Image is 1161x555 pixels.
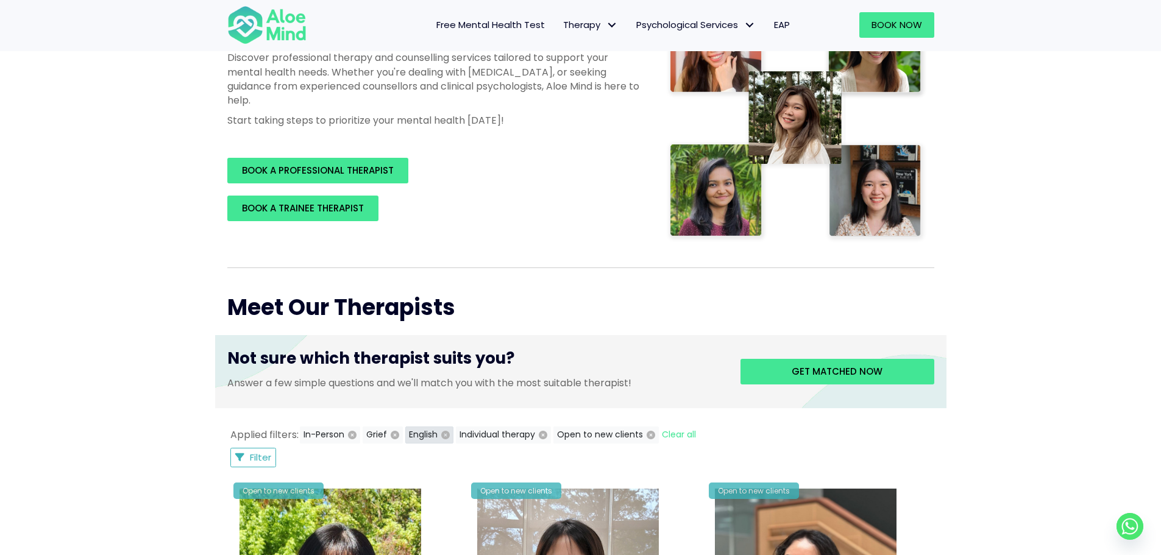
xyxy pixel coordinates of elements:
span: Therapy [563,18,618,31]
a: Whatsapp [1117,513,1143,540]
p: Discover professional therapy and counselling services tailored to support your mental health nee... [227,51,642,107]
div: Open to new clients [709,483,799,499]
a: Free Mental Health Test [427,12,554,38]
a: Book Now [859,12,934,38]
a: BOOK A PROFESSIONAL THERAPIST [227,158,408,183]
img: Aloe mind Logo [227,5,307,45]
button: Individual therapy [456,426,551,444]
span: Meet Our Therapists [227,292,455,323]
a: Psychological ServicesPsychological Services: submenu [627,12,765,38]
span: Get matched now [792,365,882,378]
button: Grief [363,426,403,444]
span: EAP [774,18,790,31]
a: BOOK A TRAINEE THERAPIST [227,196,378,221]
span: Psychological Services [636,18,756,31]
span: Book Now [872,18,922,31]
button: In-Person [300,426,360,444]
a: TherapyTherapy: submenu [554,12,627,38]
a: Get matched now [740,359,934,384]
span: BOOK A PROFESSIONAL THERAPIST [242,164,394,177]
span: Free Mental Health Test [436,18,545,31]
nav: Menu [322,12,799,38]
div: Open to new clients [471,483,561,499]
span: Therapy: submenu [603,16,621,34]
button: Open to new clients [553,426,659,444]
span: BOOK A TRAINEE THERAPIST [242,202,364,214]
span: Filter [250,451,271,464]
p: Answer a few simple questions and we'll match you with the most suitable therapist! [227,376,722,390]
button: English [405,426,453,444]
button: Clear all [661,426,697,444]
button: Filter Listings [230,448,277,467]
span: Applied filters: [230,428,299,442]
h3: Not sure which therapist suits you? [227,347,722,375]
div: Open to new clients [233,483,324,499]
p: Start taking steps to prioritize your mental health [DATE]! [227,113,642,127]
span: Psychological Services: submenu [741,16,759,34]
a: EAP [765,12,799,38]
